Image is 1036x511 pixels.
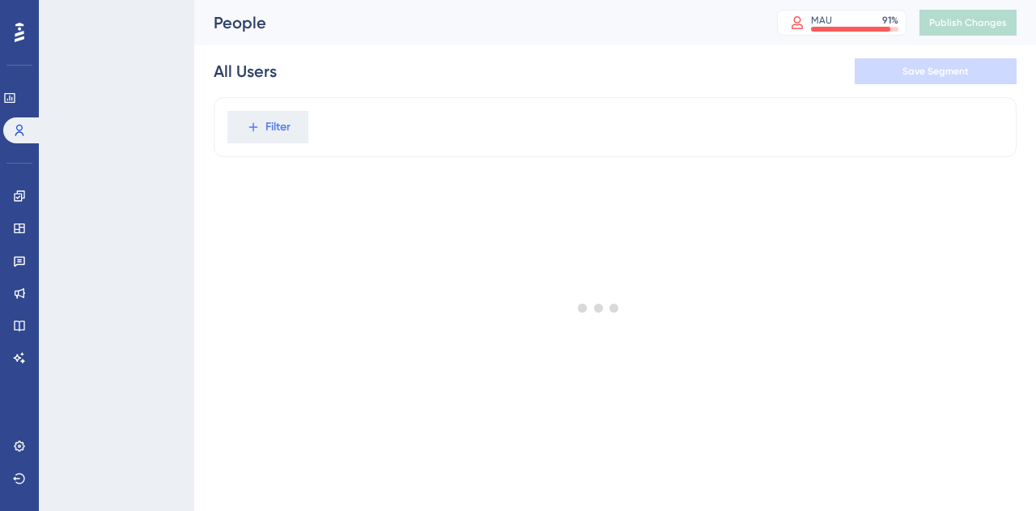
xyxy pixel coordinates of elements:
div: People [214,11,737,34]
div: 91 % [882,14,898,27]
button: Publish Changes [919,10,1017,36]
div: All Users [214,60,277,83]
div: MAU [811,14,832,27]
button: Save Segment [855,58,1017,84]
span: Save Segment [902,65,969,78]
span: Publish Changes [929,16,1007,29]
